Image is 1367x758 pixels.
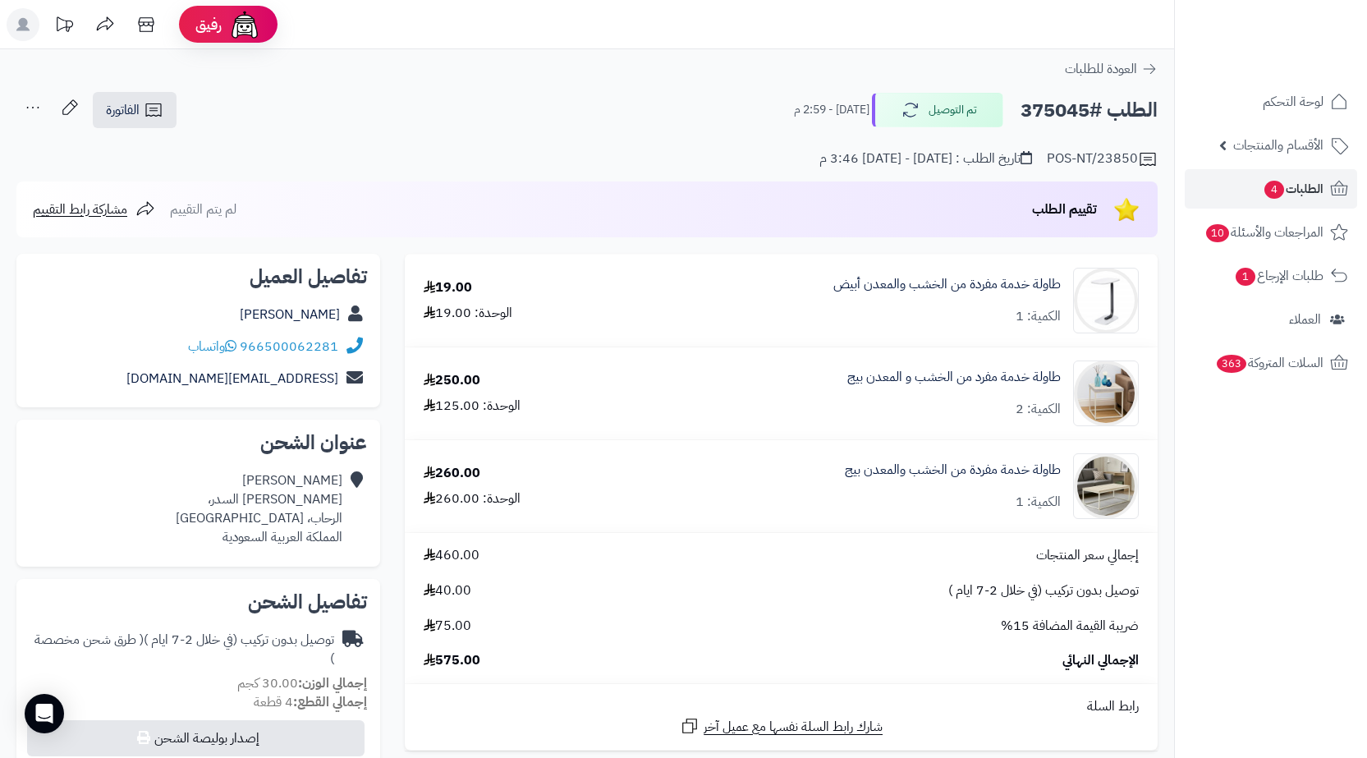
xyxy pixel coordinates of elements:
[27,720,365,756] button: إصدار بوليصة الشحن
[424,278,472,297] div: 19.00
[411,697,1151,716] div: رابط السلة
[819,149,1032,168] div: تاريخ الطلب : [DATE] - [DATE] 3:46 م
[424,651,480,670] span: 575.00
[1032,200,1097,219] span: تقييم الطلب
[833,275,1061,294] a: طاولة خدمة مفردة من الخشب والمعدن أبيض
[1062,651,1139,670] span: الإجمالي النهائي
[424,464,480,483] div: 260.00
[948,581,1139,600] span: توصيل بدون تركيب (في خلال 2-7 ايام )
[1205,223,1230,242] span: 10
[872,93,1003,127] button: تم التوصيل
[424,304,512,323] div: الوحدة: 19.00
[25,694,64,733] div: Open Intercom Messenger
[1233,134,1323,157] span: الأقسام والمنتجات
[170,200,236,219] span: لم يتم التقييم
[1074,268,1138,333] img: 1735575541-110108010255-90x90.jpg
[1074,361,1138,426] img: 1750514781-220603011908-90x90.jpg
[298,673,367,693] strong: إجمالي الوزن:
[845,461,1061,480] a: طاولة خدمة مفردة من الخشب والمعدن بيج
[1216,354,1247,373] span: 363
[188,337,236,356] a: واتساب
[424,371,480,390] div: 250.00
[30,433,367,453] h2: عنوان الشحن
[254,692,367,712] small: 4 قطعة
[424,489,521,508] div: الوحدة: 260.00
[44,8,85,45] a: تحديثات المنصة
[240,337,338,356] a: 966500062281
[1047,149,1158,169] div: POS-NT/23850
[1185,300,1357,339] a: العملاء
[424,581,471,600] span: 40.00
[195,15,222,34] span: رفيق
[1263,177,1323,200] span: الطلبات
[1016,307,1061,326] div: الكمية: 1
[1036,546,1139,565] span: إجمالي سعر المنتجات
[106,100,140,120] span: الفاتورة
[680,716,883,737] a: شارك رابط السلة نفسها مع عميل آخر
[424,546,479,565] span: 460.00
[424,397,521,416] div: الوحدة: 125.00
[1021,94,1158,127] h2: الطلب #375045
[293,692,367,712] strong: إجمالي القطع:
[1204,221,1323,244] span: المراجعات والأسئلة
[704,718,883,737] span: شارك رابط السلة نفسها مع عميل آخر
[228,8,261,41] img: ai-face.png
[30,267,367,287] h2: تفاصيل العميل
[1016,493,1061,512] div: الكمية: 1
[237,673,367,693] small: 30.00 كجم
[847,368,1061,387] a: طاولة خدمة مفرد من الخشب و المعدن بيج
[1185,82,1357,122] a: لوحة التحكم
[1065,59,1137,79] span: العودة للطلبات
[1185,343,1357,383] a: السلات المتروكة363
[1263,90,1323,113] span: لوحة التحكم
[1215,351,1323,374] span: السلات المتروكة
[1074,453,1138,519] img: 1750520592-220603011906-90x90.jpg
[30,592,367,612] h2: تفاصيل الشحن
[240,305,340,324] a: [PERSON_NAME]
[1255,30,1351,64] img: logo-2.png
[30,631,334,668] div: توصيل بدون تركيب (في خلال 2-7 ايام )
[1185,213,1357,252] a: المراجعات والأسئلة10
[424,617,471,636] span: 75.00
[34,630,334,668] span: ( طرق شحن مخصصة )
[794,102,869,118] small: [DATE] - 2:59 م
[1185,256,1357,296] a: طلبات الإرجاع1
[1235,267,1255,286] span: 1
[1264,180,1284,199] span: 4
[1016,400,1061,419] div: الكمية: 2
[176,471,342,546] div: [PERSON_NAME] [PERSON_NAME] السدر، الرحاب، [GEOGRAPHIC_DATA] المملكة العربية السعودية
[1289,308,1321,331] span: العملاء
[126,369,338,388] a: [EMAIL_ADDRESS][DOMAIN_NAME]
[1065,59,1158,79] a: العودة للطلبات
[33,200,155,219] a: مشاركة رابط التقييم
[1234,264,1323,287] span: طلبات الإرجاع
[33,200,127,219] span: مشاركة رابط التقييم
[1185,169,1357,209] a: الطلبات4
[1001,617,1139,636] span: ضريبة القيمة المضافة 15%
[93,92,177,128] a: الفاتورة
